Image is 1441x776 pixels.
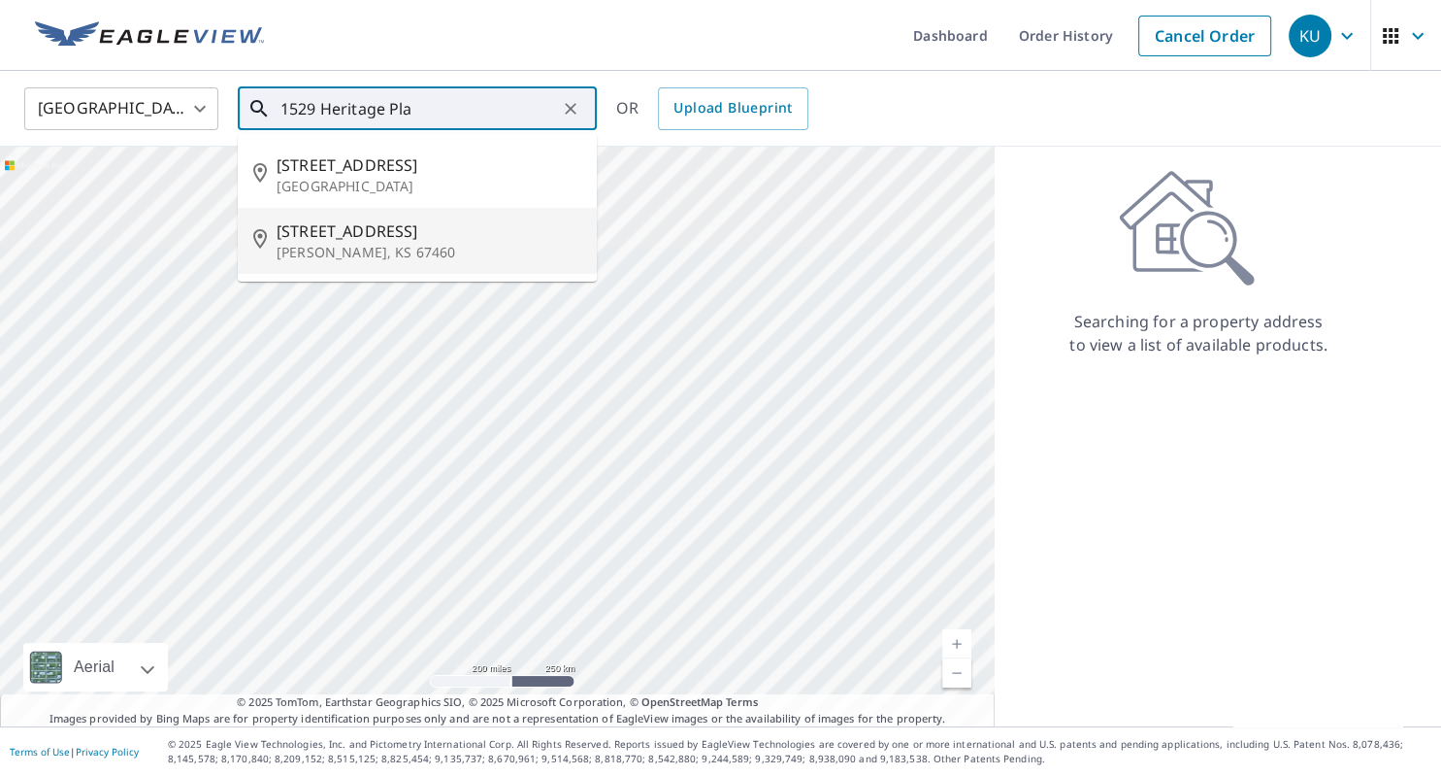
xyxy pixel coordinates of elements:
[641,694,723,709] a: OpenStreetMap
[726,694,758,709] a: Terms
[23,643,168,692] div: Aerial
[10,746,139,758] p: |
[658,87,807,130] a: Upload Blueprint
[280,82,557,136] input: Search by address or latitude-longitude
[277,219,581,243] span: [STREET_ADDRESS]
[1138,16,1271,56] a: Cancel Order
[942,629,971,658] a: Current Level 5, Zoom In
[277,153,581,177] span: [STREET_ADDRESS]
[168,737,1431,766] p: © 2025 Eagle View Technologies, Inc. and Pictometry International Corp. All Rights Reserved. Repo...
[237,694,758,711] span: © 2025 TomTom, Earthstar Geographics SIO, © 2025 Microsoft Corporation, ©
[10,745,70,759] a: Terms of Use
[557,95,584,122] button: Clear
[277,243,581,262] p: [PERSON_NAME], KS 67460
[1289,15,1331,57] div: KU
[24,82,218,136] div: [GEOGRAPHIC_DATA]
[1068,310,1328,356] p: Searching for a property address to view a list of available products.
[76,745,139,759] a: Privacy Policy
[673,96,792,120] span: Upload Blueprint
[277,177,581,196] p: [GEOGRAPHIC_DATA]
[35,21,264,51] img: EV Logo
[942,658,971,688] a: Current Level 5, Zoom Out
[616,87,808,130] div: OR
[68,643,120,692] div: Aerial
